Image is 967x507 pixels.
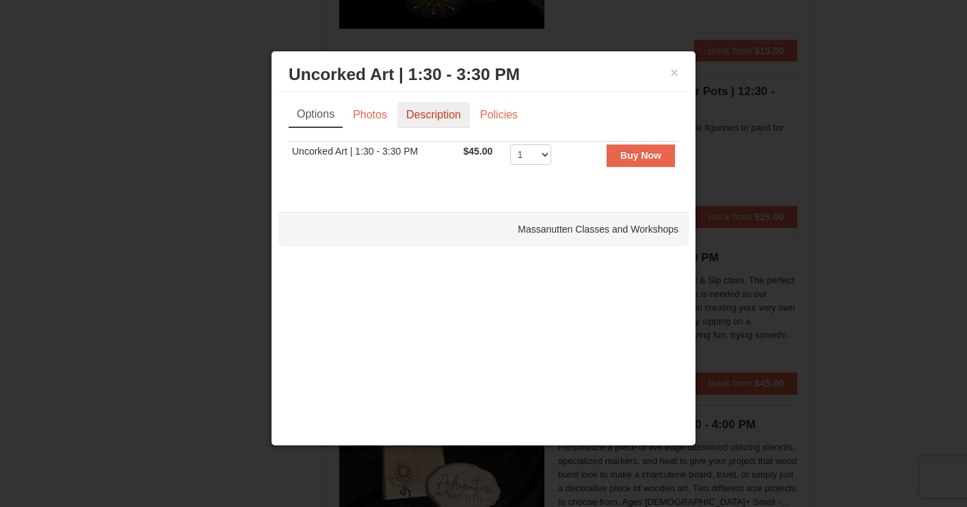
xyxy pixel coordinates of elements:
strong: Buy Now [620,150,661,161]
span: $45.00 [463,146,492,157]
a: Photos [344,102,396,128]
td: Uncorked Art | 1:30 - 3:30 PM [289,142,460,175]
div: Massanutten Classes and Workshops [278,212,689,246]
a: Options [289,102,343,128]
h3: Uncorked Art | 1:30 - 3:30 PM [289,64,678,85]
a: Description [397,102,470,128]
button: × [670,66,678,79]
button: Buy Now [607,144,675,166]
a: Policies [471,102,527,128]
